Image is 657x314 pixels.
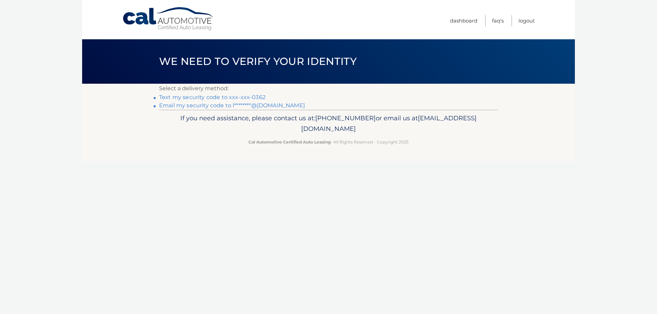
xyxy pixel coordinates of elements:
span: We need to verify your identity [159,55,357,68]
strong: Cal Automotive Certified Auto Leasing [248,139,331,145]
a: FAQ's [492,15,504,26]
a: Logout [518,15,535,26]
p: If you need assistance, please contact us at: or email us at [164,113,493,135]
p: - All Rights Reserved - Copyright 2025 [164,138,493,146]
a: Email my security code to l********@[DOMAIN_NAME] [159,102,305,109]
a: Dashboard [450,15,477,26]
a: Text my security code to xxx-xxx-0362 [159,94,266,100]
span: [PHONE_NUMBER] [315,114,376,122]
p: Select a delivery method: [159,84,498,93]
a: Cal Automotive [122,7,215,31]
